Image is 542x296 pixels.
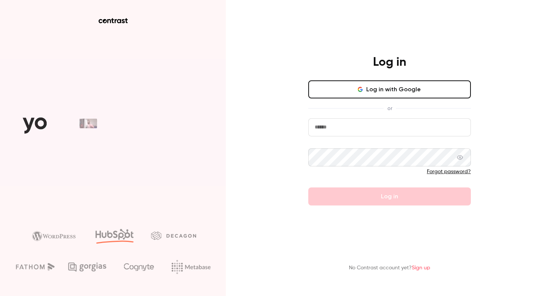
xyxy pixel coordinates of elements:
[427,169,471,174] a: Forgot password?
[151,231,196,240] img: decagon
[308,80,471,98] button: Log in with Google
[384,104,396,112] span: or
[349,264,430,272] p: No Contrast account yet?
[412,265,430,270] a: Sign up
[373,55,406,70] h4: Log in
